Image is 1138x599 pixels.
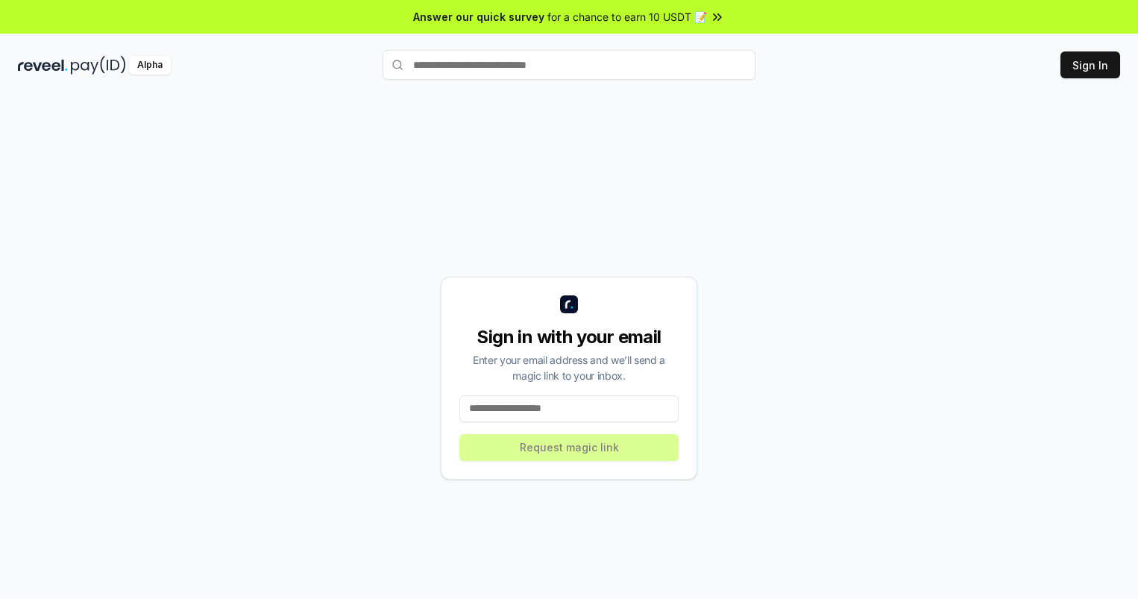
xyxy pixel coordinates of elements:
span: Answer our quick survey [413,9,544,25]
img: reveel_dark [18,56,68,75]
span: for a chance to earn 10 USDT 📝 [547,9,707,25]
img: pay_id [71,56,126,75]
div: Enter your email address and we’ll send a magic link to your inbox. [459,352,679,383]
div: Sign in with your email [459,325,679,349]
div: Alpha [129,56,171,75]
button: Sign In [1060,51,1120,78]
img: logo_small [560,295,578,313]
